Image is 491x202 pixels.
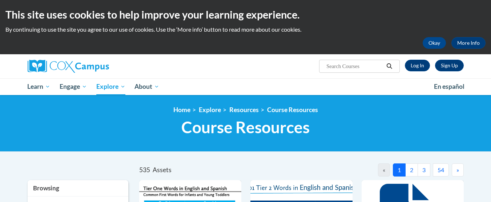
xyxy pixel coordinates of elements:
[405,163,418,177] button: 2
[435,60,464,71] a: Register
[418,163,430,177] button: 3
[434,83,464,90] span: En español
[28,60,109,73] img: Cox Campus
[173,106,190,114] a: Home
[96,82,125,91] span: Explore
[181,118,310,137] span: Course Resources
[229,106,259,114] a: Resources
[17,78,475,95] div: Main menu
[153,166,172,174] span: Assets
[23,78,55,95] a: Learn
[139,166,150,174] span: 535
[134,82,159,91] span: About
[130,78,164,95] a: About
[451,37,486,49] a: More Info
[33,184,123,193] h3: Browsing
[5,25,486,33] p: By continuing to use the site you agree to our use of cookies. Use the ‘More info’ button to read...
[55,78,92,95] a: Engage
[27,82,50,91] span: Learn
[301,163,463,177] nav: Pagination Navigation
[28,60,166,73] a: Cox Campus
[5,7,486,22] h2: This site uses cookies to help improve your learning experience.
[456,166,459,173] span: »
[393,163,406,177] button: 1
[429,79,469,94] a: En español
[60,82,87,91] span: Engage
[405,60,430,71] a: Log In
[452,163,464,177] button: Next
[92,78,130,95] a: Explore
[326,62,384,71] input: Search Courses
[267,106,318,114] a: Course Resources
[423,37,446,49] button: Okay
[199,106,221,114] a: Explore
[384,62,395,71] button: Search
[433,163,449,177] button: 54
